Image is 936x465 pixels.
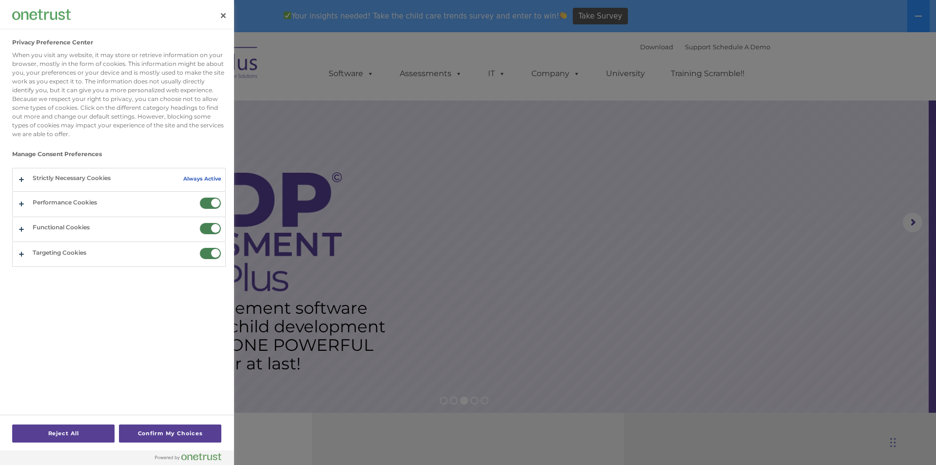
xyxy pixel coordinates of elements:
[136,64,165,72] span: Last name
[12,51,226,139] div: When you visit any website, it may store or retrieve information on your browser, mostly in the f...
[136,104,177,112] span: Phone number
[213,5,234,26] button: Close
[119,425,221,443] button: Confirm My Choices
[12,151,226,162] h3: Manage Consent Preferences
[12,39,93,46] h2: Privacy Preference Center
[12,425,115,443] button: Reject All
[12,5,71,24] div: Company Logo
[155,453,229,465] a: Powered by OneTrust Opens in a new Tab
[12,9,71,20] img: Company Logo
[155,453,221,461] img: Powered by OneTrust Opens in a new Tab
